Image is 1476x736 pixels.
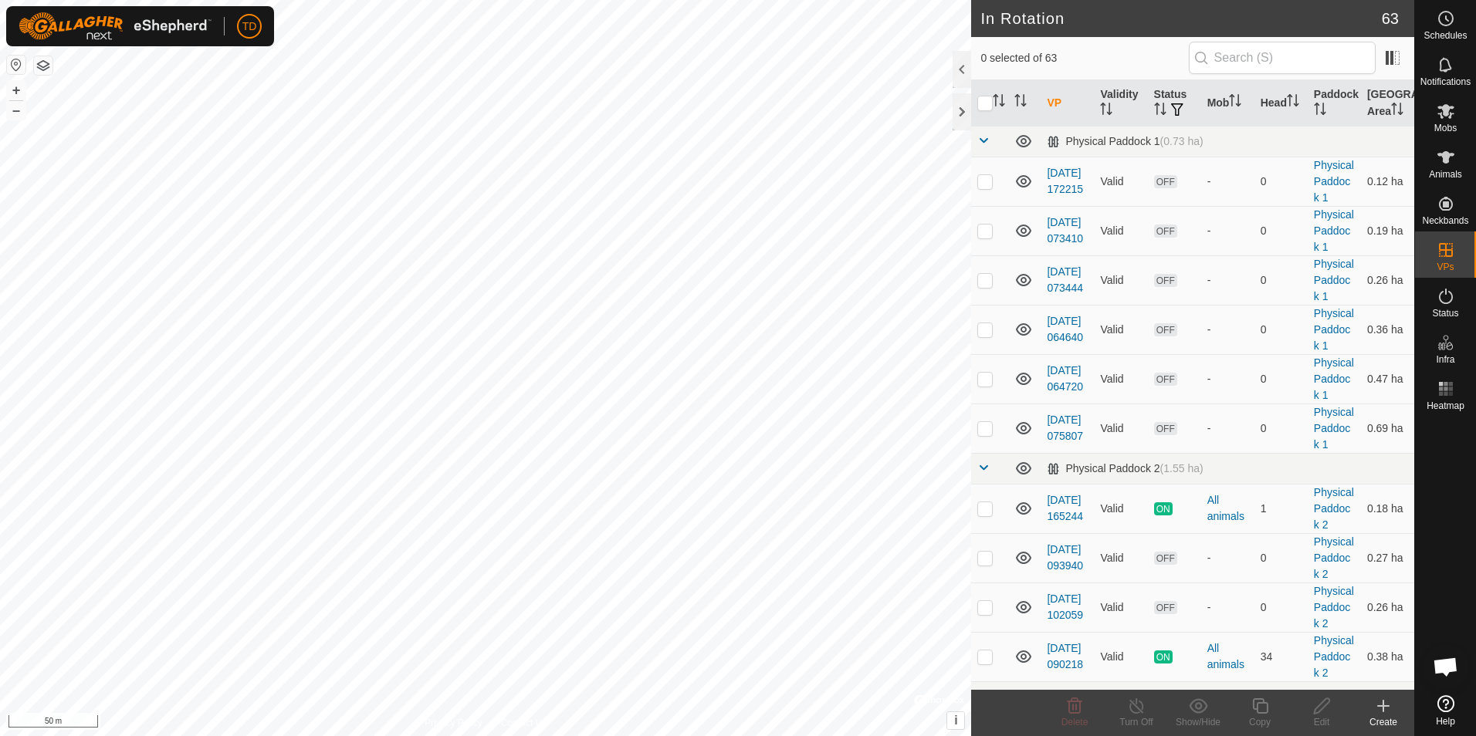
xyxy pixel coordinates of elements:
[1094,632,1147,681] td: Valid
[1094,255,1147,305] td: Valid
[1361,484,1414,533] td: 0.18 ha
[1361,206,1414,255] td: 0.19 ha
[1047,315,1083,343] a: [DATE] 064640
[1254,354,1308,403] td: 0
[1047,462,1203,475] div: Physical Paddock 2
[1167,715,1229,729] div: Show/Hide
[1314,486,1354,531] a: Physical Paddock 2
[947,712,964,729] button: i
[1254,305,1308,354] td: 0
[1361,255,1414,305] td: 0.26 ha
[1207,223,1248,239] div: -
[1014,96,1027,109] p-sorticon: Activate to sort
[1154,175,1177,188] span: OFF
[1382,7,1399,30] span: 63
[1229,715,1291,729] div: Copy
[1361,403,1414,453] td: 0.69 ha
[1437,262,1454,272] span: VPs
[1094,157,1147,206] td: Valid
[1420,77,1471,86] span: Notifications
[1254,582,1308,632] td: 0
[1361,80,1414,127] th: [GEOGRAPHIC_DATA] Area
[1154,105,1166,117] p-sorticon: Activate to sort
[1154,225,1177,238] span: OFF
[1207,599,1248,616] div: -
[1047,593,1083,621] a: [DATE] 102059
[1308,80,1361,127] th: Paddock
[1047,364,1083,393] a: [DATE] 064720
[1423,643,1469,690] div: Open chat
[1314,105,1326,117] p-sorticon: Activate to sort
[1094,80,1147,127] th: Validity
[1154,373,1177,386] span: OFF
[1160,135,1203,147] span: (0.73 ha)
[1094,484,1147,533] td: Valid
[1429,170,1462,179] span: Animals
[1047,265,1083,294] a: [DATE] 073444
[1391,105,1403,117] p-sorticon: Activate to sort
[1094,354,1147,403] td: Valid
[1314,159,1354,204] a: Physical Paddock 1
[1432,309,1458,318] span: Status
[1314,307,1354,352] a: Physical Paddock 1
[1436,355,1454,364] span: Infra
[1094,582,1147,632] td: Valid
[1207,322,1248,338] div: -
[1148,80,1201,127] th: Status
[1189,42,1376,74] input: Search (S)
[1254,484,1308,533] td: 1
[1207,272,1248,289] div: -
[980,50,1188,66] span: 0 selected of 63
[1254,157,1308,206] td: 0
[1094,403,1147,453] td: Valid
[1361,582,1414,632] td: 0.26 ha
[1314,634,1354,679] a: Physical Paddock 2
[1105,715,1167,729] div: Turn Off
[1287,96,1299,109] p-sorticon: Activate to sort
[1361,305,1414,354] td: 0.36 ha
[1207,550,1248,566] div: -
[1154,502,1173,515] span: ON
[1434,123,1457,133] span: Mobs
[1207,371,1248,387] div: -
[34,56,52,75] button: Map Layers
[1361,533,1414,582] td: 0.27 ha
[1254,80,1308,127] th: Head
[1154,650,1173,663] span: ON
[1415,689,1476,732] a: Help
[1154,274,1177,287] span: OFF
[1061,717,1088,728] span: Delete
[1094,533,1147,582] td: Valid
[19,12,212,40] img: Gallagher Logo
[1100,105,1112,117] p-sorticon: Activate to sort
[1201,80,1254,127] th: Mob
[1207,640,1248,673] div: All animals
[7,101,25,120] button: –
[1254,403,1308,453] td: 0
[1154,552,1177,565] span: OFF
[1094,305,1147,354] td: Valid
[1254,206,1308,255] td: 0
[1422,216,1468,225] span: Neckbands
[980,9,1381,28] h2: In Rotation
[1047,414,1083,442] a: [DATE] 075807
[425,716,482,730] a: Privacy Policy
[1047,543,1083,572] a: [DATE] 093940
[1361,157,1414,206] td: 0.12 ha
[1047,494,1083,522] a: [DATE] 165244
[1424,31,1467,40] span: Schedules
[1207,420,1248,437] div: -
[1361,354,1414,403] td: 0.47 ha
[1352,715,1414,729] div: Create
[1154,422,1177,435] span: OFF
[242,19,257,35] span: TD
[1254,632,1308,681] td: 34
[1207,174,1248,190] div: -
[7,56,25,74] button: Reset Map
[1041,80,1094,127] th: VP
[1229,96,1241,109] p-sorticon: Activate to sort
[1254,255,1308,305] td: 0
[1094,206,1147,255] td: Valid
[1291,715,1352,729] div: Edit
[1254,533,1308,582] td: 0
